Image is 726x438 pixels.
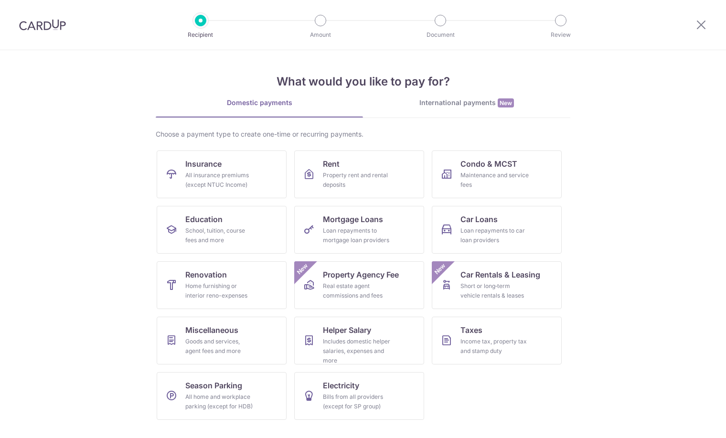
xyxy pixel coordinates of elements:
span: Electricity [323,380,359,391]
span: Property Agency Fee [323,269,399,280]
span: Education [185,214,223,225]
h4: What would you like to pay for? [156,73,570,90]
a: Car Rentals & LeasingShort or long‑term vehicle rentals & leasesNew [432,261,562,309]
span: Miscellaneous [185,324,238,336]
a: ElectricityBills from all providers (except for SP group) [294,372,424,420]
span: Condo & MCST [460,158,517,170]
div: All home and workplace parking (except for HDB) [185,392,254,411]
a: Condo & MCSTMaintenance and service fees [432,150,562,198]
div: Income tax, property tax and stamp duty [460,337,529,356]
a: MiscellaneousGoods and services, agent fees and more [157,317,287,364]
a: RenovationHome furnishing or interior reno-expenses [157,261,287,309]
div: Choose a payment type to create one-time or recurring payments. [156,129,570,139]
div: Maintenance and service fees [460,171,529,190]
div: Short or long‑term vehicle rentals & leases [460,281,529,300]
span: Insurance [185,158,222,170]
img: CardUp [19,19,66,31]
span: Season Parking [185,380,242,391]
p: Document [405,30,476,40]
div: Loan repayments to mortgage loan providers [323,226,392,245]
a: Property Agency FeeReal estate agent commissions and feesNew [294,261,424,309]
span: New [498,98,514,107]
div: Home furnishing or interior reno-expenses [185,281,254,300]
span: Car Rentals & Leasing [460,269,540,280]
a: TaxesIncome tax, property tax and stamp duty [432,317,562,364]
div: School, tuition, course fees and more [185,226,254,245]
a: Helper SalaryIncludes domestic helper salaries, expenses and more [294,317,424,364]
a: Mortgage LoansLoan repayments to mortgage loan providers [294,206,424,254]
p: Review [525,30,596,40]
a: InsuranceAll insurance premiums (except NTUC Income) [157,150,287,198]
span: Renovation [185,269,227,280]
div: Includes domestic helper salaries, expenses and more [323,337,392,365]
div: Goods and services, agent fees and more [185,337,254,356]
span: Taxes [460,324,482,336]
p: Recipient [165,30,236,40]
div: International payments [363,98,570,108]
div: Real estate agent commissions and fees [323,281,392,300]
div: Loan repayments to car loan providers [460,226,529,245]
a: EducationSchool, tuition, course fees and more [157,206,287,254]
div: Bills from all providers (except for SP group) [323,392,392,411]
a: RentProperty rent and rental deposits [294,150,424,198]
div: All insurance premiums (except NTUC Income) [185,171,254,190]
span: Car Loans [460,214,498,225]
a: Car LoansLoan repayments to car loan providers [432,206,562,254]
div: Domestic payments [156,98,363,107]
span: Rent [323,158,340,170]
span: Mortgage Loans [323,214,383,225]
span: New [432,261,448,277]
span: New [295,261,310,277]
span: Helper Salary [323,324,371,336]
a: Season ParkingAll home and workplace parking (except for HDB) [157,372,287,420]
p: Amount [285,30,356,40]
div: Property rent and rental deposits [323,171,392,190]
